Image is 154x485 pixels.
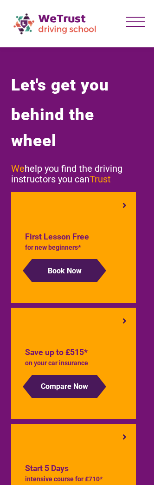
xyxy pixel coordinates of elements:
button: Book Now [32,259,97,282]
a: Save up to £515* on your car insurance Compare Now [25,322,122,398]
span: intensive course for £710* [25,475,103,483]
a: First Lesson Free for new beginners* Book Now [25,206,122,282]
span: Let's get you behind the [11,71,151,152]
img: wetrust-ds-logo.png [9,9,102,38]
img: svg%3E [25,438,42,459]
span: on your car insurance [25,359,88,367]
span: Trust [90,174,111,185]
span: We [11,163,25,174]
h4: First Lesson Free [25,231,122,243]
span: help you find the driving instructors you can [11,163,122,185]
h4: Save up to £515* [25,346,122,359]
h4: Start 5 Days [25,462,122,475]
span: for new beginners* [25,244,81,251]
span: wheel [11,130,57,152]
button: Compare Now [32,375,97,398]
img: svg%3E [25,206,46,227]
img: svg%3E [25,322,47,343]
